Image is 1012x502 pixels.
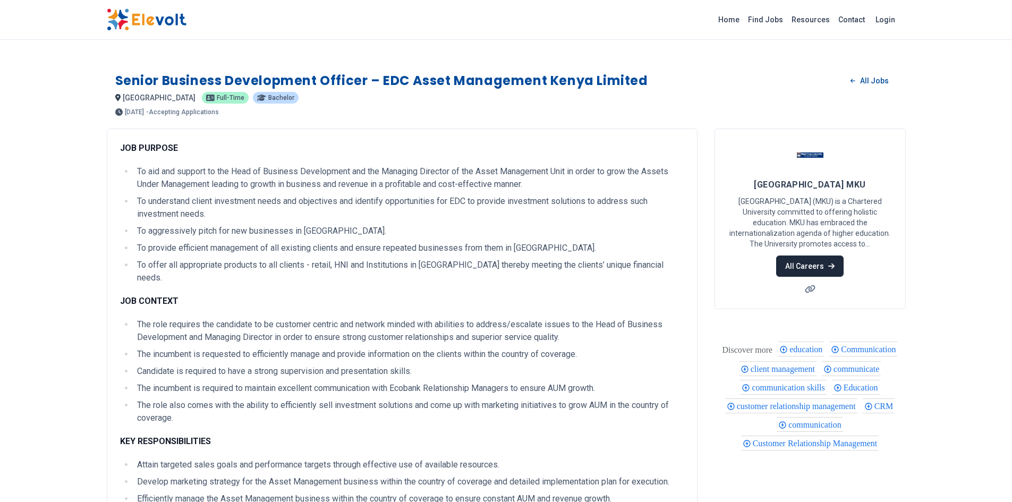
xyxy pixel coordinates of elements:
li: Attain targeted sales goals and performance targets through effective use of available resources. [134,458,684,471]
div: customer relationship management [725,398,857,413]
li: To understand client investment needs and objectives and identify opportunities for EDC to provid... [134,195,684,220]
span: Education [844,383,881,392]
li: The role also comes with the ability to efficiently sell investment solutions and come up with ma... [134,399,684,424]
li: To aid and support to the Head of Business Development and the Managing Director of the Asset Man... [134,165,684,191]
span: Bachelor [268,95,294,101]
h1: Senior Business Development Officer – EDC Asset Management Kenya Limited [115,72,648,89]
p: - Accepting Applications [146,109,219,115]
strong: JOB CONTEXT [120,296,178,306]
li: To aggressively pitch for new businesses in [GEOGRAPHIC_DATA]. [134,225,684,237]
li: The incumbent is required to maintain excellent communication with Ecobank Relationship Managers ... [134,382,684,395]
span: Customer Relationship Management [753,439,881,448]
iframe: Chat Widget [959,451,1012,502]
a: All Careers [776,256,844,277]
p: [GEOGRAPHIC_DATA] (MKU) is a Chartered University committed to offering holistic education. MKU h... [728,196,892,249]
a: Home [714,11,744,28]
div: Communication [829,342,897,356]
li: To provide efficient management of all existing clients and ensure repeated businesses from them ... [134,242,684,254]
a: Login [869,9,902,30]
a: All Jobs [842,73,897,89]
span: education [789,345,826,354]
span: CRM [874,402,897,411]
img: Mount Kenya University MKU [797,142,823,168]
span: Communication [841,345,899,354]
div: communication [777,417,843,432]
span: Full-time [217,95,244,101]
li: The incumbent is requested to efficiently manage and provide information on the clients within th... [134,348,684,361]
img: Elevolt [107,8,186,31]
div: CRM [863,398,895,413]
li: To offer all appropriate products to all clients - retail, HNI and Institutions in [GEOGRAPHIC_DA... [134,259,684,284]
a: Resources [787,11,834,28]
div: communication skills [740,380,826,395]
li: Candidate is required to have a strong supervision and presentation skills. [134,365,684,378]
a: Find Jobs [744,11,787,28]
div: communicate [822,361,881,376]
span: [DATE] [125,109,144,115]
div: Customer Relationship Management [741,436,879,450]
span: customer relationship management [737,402,859,411]
li: The role requires the candidate to be customer centric and network minded with abilities to addre... [134,318,684,344]
a: Contact [834,11,869,28]
div: client management [739,361,817,376]
li: Develop marketing strategy for the Asset Management business within the country of coverage and d... [134,475,684,488]
div: education [778,342,824,356]
span: [GEOGRAPHIC_DATA] MKU [754,180,865,190]
span: communication skills [752,383,828,392]
strong: JOB PURPOSE [120,143,178,153]
div: These are topics related to the article that might interest you [722,343,773,358]
strong: KEY RESPONSIBILITIES [120,436,211,446]
span: client management [751,364,818,373]
div: Education [832,380,880,395]
span: communication [788,420,845,429]
span: [GEOGRAPHIC_DATA] [123,93,195,102]
span: communicate [834,364,882,373]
